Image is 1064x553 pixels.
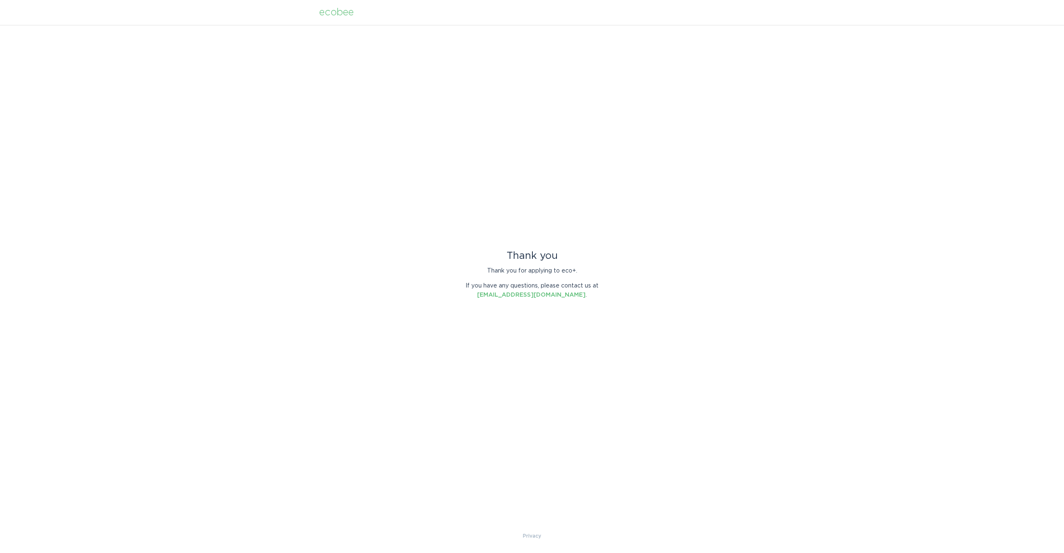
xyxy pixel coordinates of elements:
[459,251,605,261] div: Thank you
[477,292,586,298] a: [EMAIL_ADDRESS][DOMAIN_NAME]
[319,8,354,17] div: ecobee
[459,281,605,300] p: If you have any questions, please contact us at .
[523,531,541,541] a: Privacy Policy & Terms of Use
[459,266,605,275] p: Thank you for applying to eco+.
